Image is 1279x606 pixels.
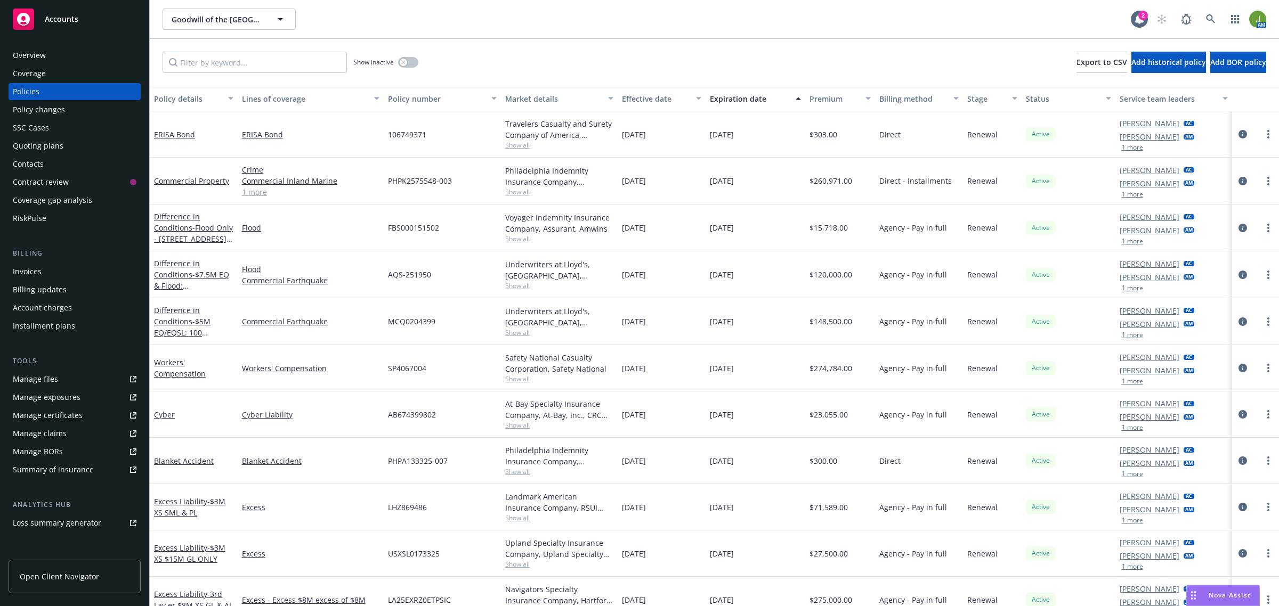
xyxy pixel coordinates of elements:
a: Switch app [1225,9,1246,30]
a: Flood [242,222,379,233]
span: [DATE] [622,548,646,559]
div: Overview [13,47,46,64]
button: 1 more [1122,517,1143,523]
a: circleInformation [1236,362,1249,374]
a: Billing updates [9,281,141,298]
span: Active [1030,176,1051,186]
a: Manage BORs [9,443,141,460]
span: LA25EXRZ0ETPSIC [388,594,451,605]
a: Blanket Accident [154,456,214,466]
span: [DATE] [710,222,734,233]
span: Active [1030,317,1051,326]
a: Manage certificates [9,407,141,424]
div: Navigators Specialty Insurance Company, Hartford Insurance Group [505,584,614,606]
a: Contacts [9,155,141,173]
a: circleInformation [1236,175,1249,187]
span: [DATE] [622,222,646,233]
div: Manage certificates [13,407,83,424]
span: USXSL0173325 [388,548,440,559]
div: Policy number [388,93,485,104]
div: Billing updates [13,281,67,298]
div: Policies [13,83,39,100]
button: Billing method [875,86,963,111]
div: Loss summary generator [13,514,101,531]
a: circleInformation [1236,128,1249,141]
span: [DATE] [710,363,734,374]
span: Active [1030,502,1051,512]
div: Contract review [13,174,69,191]
div: Landmark American Insurance Company, RSUI Group, Amwins [505,491,614,513]
div: Contacts [13,155,44,173]
a: Excess [242,502,379,513]
span: [DATE] [622,129,646,140]
a: Invoices [9,263,141,280]
div: Stage [967,93,1006,104]
span: Show all [505,374,614,383]
a: [PERSON_NAME] [1120,211,1179,223]
span: Agency - Pay in full [879,269,947,280]
div: Underwriters at Lloyd's, [GEOGRAPHIC_DATA], [PERSON_NAME] of [GEOGRAPHIC_DATA], [GEOGRAPHIC_DATA] [505,259,614,281]
span: Renewal [967,129,998,140]
a: Excess Liability [154,543,225,564]
span: [DATE] [622,594,646,605]
a: ERISA Bond [242,129,379,140]
span: Active [1030,129,1051,139]
div: Manage BORs [13,443,63,460]
div: 2 [1138,11,1148,20]
span: [DATE] [710,548,734,559]
button: Policy details [150,86,238,111]
a: more [1262,408,1275,421]
a: Crime [242,164,379,175]
a: SSC Cases [9,119,141,136]
a: Search [1200,9,1221,30]
a: Coverage [9,65,141,82]
a: more [1262,362,1275,374]
a: circleInformation [1236,268,1249,281]
div: Manage files [13,371,58,388]
button: Status [1022,86,1115,111]
a: [PERSON_NAME] [1120,444,1179,455]
div: Installment plans [13,317,75,334]
a: [PERSON_NAME] [1120,131,1179,142]
a: [PERSON_NAME] [1120,550,1179,561]
a: Cyber [154,410,175,420]
a: Difference in Conditions [154,258,229,313]
span: Active [1030,223,1051,233]
a: Accounts [9,4,141,34]
button: 1 more [1122,378,1143,384]
a: 1 more [242,186,379,198]
a: Excess [242,548,379,559]
a: Policy changes [9,101,141,118]
span: Show all [505,141,614,150]
a: Blanket Accident [242,455,379,466]
div: Underwriters at Lloyd's, [GEOGRAPHIC_DATA], [PERSON_NAME] of [GEOGRAPHIC_DATA], [GEOGRAPHIC_DATA] [505,306,614,328]
span: Active [1030,270,1051,280]
span: [DATE] [622,175,646,186]
a: Manage claims [9,425,141,442]
div: Tools [9,356,141,366]
span: [DATE] [622,455,646,466]
span: 106749371 [388,129,426,140]
div: Philadelphia Indemnity Insurance Company, [GEOGRAPHIC_DATA] Insurance Companies [505,445,614,467]
a: circleInformation [1236,408,1249,421]
button: 1 more [1122,191,1143,198]
a: Flood [242,264,379,275]
div: Manage exposures [13,389,80,406]
a: Loss summary generator [9,514,141,531]
span: Active [1030,548,1051,558]
a: [PERSON_NAME] [1120,537,1179,548]
span: Renewal [967,455,998,466]
span: $120,000.00 [810,269,852,280]
a: [PERSON_NAME] [1120,118,1179,129]
a: more [1262,315,1275,328]
span: [DATE] [710,502,734,513]
div: Premium [810,93,860,104]
a: [PERSON_NAME] [1120,365,1179,376]
button: Policy number [384,86,501,111]
a: Coverage gap analysis [9,192,141,209]
div: Philadelphia Indemnity Insurance Company, [GEOGRAPHIC_DATA] Insurance Companies [505,165,614,187]
a: Commercial Inland Marine [242,175,379,186]
span: Show all [505,187,614,196]
span: [DATE] [710,269,734,280]
div: Service team leaders [1120,93,1217,104]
